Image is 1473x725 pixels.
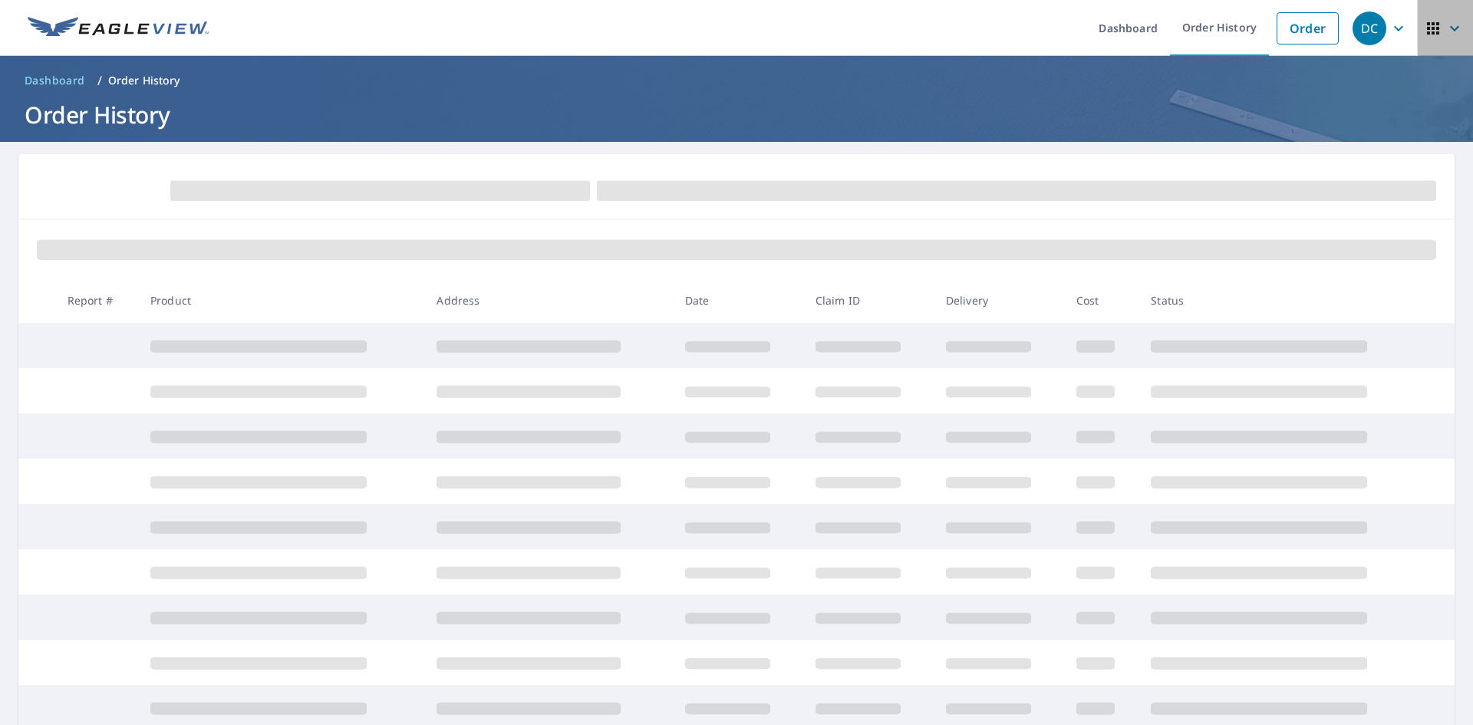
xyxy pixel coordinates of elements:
[1353,12,1386,45] div: DC
[25,73,85,88] span: Dashboard
[18,68,91,93] a: Dashboard
[424,278,672,323] th: Address
[18,99,1455,130] h1: Order History
[55,278,138,323] th: Report #
[108,73,180,88] p: Order History
[1139,278,1425,323] th: Status
[28,17,209,40] img: EV Logo
[803,278,934,323] th: Claim ID
[673,278,803,323] th: Date
[1064,278,1139,323] th: Cost
[97,71,102,90] li: /
[138,278,424,323] th: Product
[18,68,1455,93] nav: breadcrumb
[1277,12,1339,44] a: Order
[934,278,1064,323] th: Delivery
